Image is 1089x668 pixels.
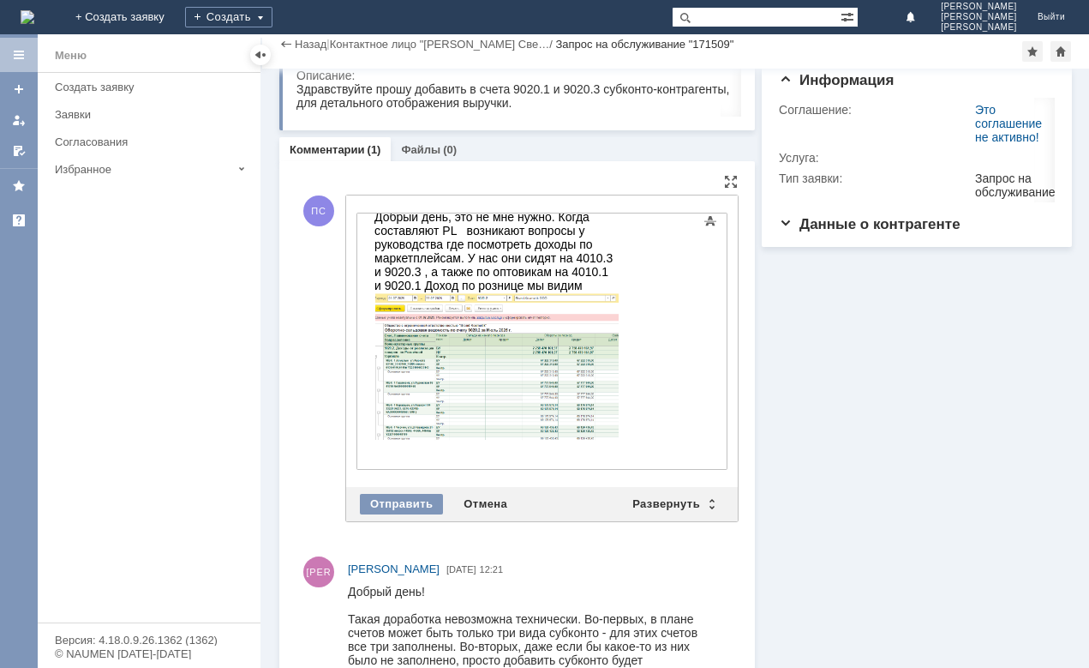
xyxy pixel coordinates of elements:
div: Запрос на обслуживание [975,172,1056,199]
div: Заявки [55,108,250,121]
div: Услуга: [779,151,972,165]
div: (1) [368,143,381,156]
span: Данные о контрагенте [779,216,960,232]
div: Добавить в избранное [1022,41,1043,62]
span: [PERSON_NAME] [941,12,1017,22]
a: Перейти на домашнюю страницу [21,10,34,24]
span: Расширенный поиск [841,8,858,24]
a: Создать заявку [48,74,257,100]
span: [PERSON_NAME] [941,22,1017,33]
span: ПС [303,196,334,226]
a: Мои согласования [5,137,33,165]
div: Версия: 4.18.0.9.26.1362 (1362) [55,635,243,646]
a: Контактное лицо "[PERSON_NAME] Све… [330,38,550,51]
div: На всю страницу [724,175,738,189]
div: Создать [185,7,272,27]
div: Избранное [55,163,231,176]
div: Тип заявки: [779,172,972,185]
span: [PERSON_NAME] [941,2,1017,12]
span: Информация [779,72,894,88]
div: Запрос на обслуживание "171509" [555,38,733,51]
div: Сделать домашней страницей [1050,41,1071,62]
div: Согласования [55,135,250,148]
div: Описание: [296,69,737,82]
a: Сервис Деск [5,207,33,234]
div: / [330,38,556,51]
a: Это соглашение не активно! [975,103,1042,144]
img: logo [21,10,34,24]
img: D+p3D5LAAAAAElFTkSuQmCC [7,103,252,250]
div: Добрый день, это не мне нужно. Когда составляют PL возникают вопросы у руководства где посмотреть... [7,21,250,253]
div: Соглашение: [779,103,972,117]
span: [PERSON_NAME] [348,563,440,575]
span: Показать панель инструментов [700,211,721,232]
a: Создать заявку [5,75,33,103]
div: Создать заявку [55,81,250,93]
a: Согласования [48,129,257,155]
span: 12:21 [480,564,504,575]
div: Скрыть меню [250,45,271,65]
div: | [326,37,329,50]
div: (0) [443,143,457,156]
a: Комментарии [290,143,365,156]
a: Мои заявки [5,106,33,134]
div: Меню [55,45,87,66]
a: [PERSON_NAME] [348,561,440,578]
div: © NAUMEN [DATE]-[DATE] [55,648,243,659]
a: Назад [295,38,326,51]
span: [DATE] [446,564,476,575]
a: Файлы [401,143,440,156]
a: Заявки [48,101,257,128]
